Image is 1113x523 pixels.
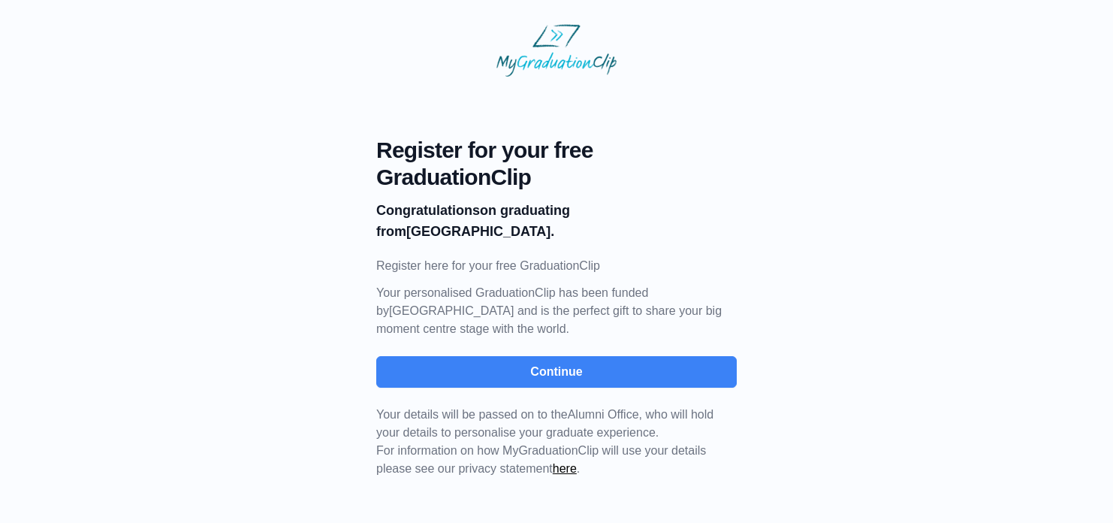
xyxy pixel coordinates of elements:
p: Your personalised GraduationClip has been funded by [GEOGRAPHIC_DATA] and is the perfect gift to ... [376,284,737,338]
span: Alumni Office [568,408,639,421]
span: For information on how MyGraduationClip will use your details please see our privacy statement . [376,408,713,475]
a: here [553,462,577,475]
p: Register here for your free GraduationClip [376,257,737,275]
p: on graduating from [GEOGRAPHIC_DATA]. [376,200,737,242]
span: GraduationClip [376,164,737,191]
button: Continue [376,356,737,388]
b: Congratulations [376,203,480,218]
img: MyGraduationClip [496,24,617,77]
span: Register for your free [376,137,737,164]
span: Your details will be passed on to the , who will hold your details to personalise your graduate e... [376,408,713,439]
